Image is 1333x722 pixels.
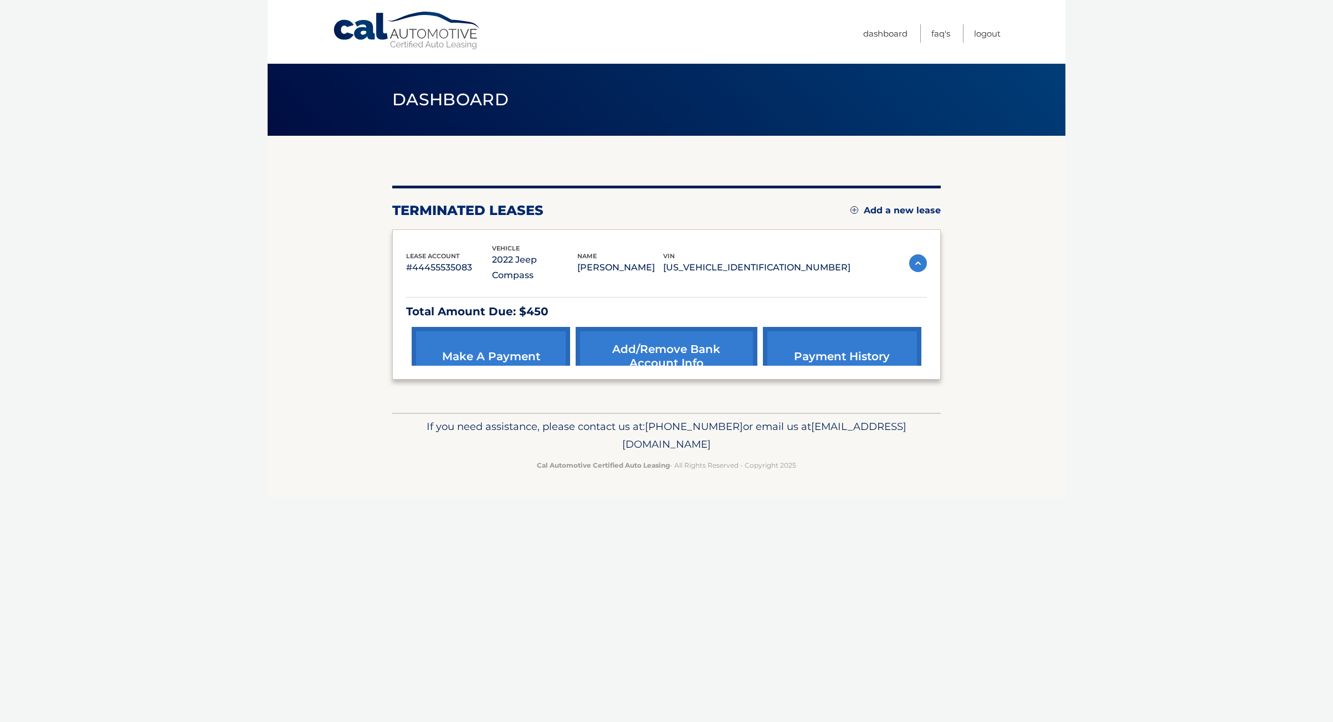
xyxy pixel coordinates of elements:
strong: Cal Automotive Certified Auto Leasing [537,461,670,469]
img: add.svg [850,206,858,214]
a: make a payment [412,327,570,386]
span: name [577,252,597,260]
span: Dashboard [392,89,509,110]
p: #44455535083 [406,260,492,275]
a: Logout [974,24,1001,43]
p: If you need assistance, please contact us at: or email us at [399,418,934,453]
p: [PERSON_NAME] [577,260,663,275]
p: - All Rights Reserved - Copyright 2025 [399,459,934,471]
p: Total Amount Due: $450 [406,302,927,321]
span: vehicle [492,244,520,252]
span: [EMAIL_ADDRESS][DOMAIN_NAME] [622,420,906,450]
p: [US_VEHICLE_IDENTIFICATION_NUMBER] [663,260,850,275]
span: vin [663,252,675,260]
a: Add a new lease [850,205,941,216]
span: [PHONE_NUMBER] [645,420,743,433]
p: 2022 Jeep Compass [492,252,578,283]
span: lease account [406,252,460,260]
a: payment history [763,327,921,386]
a: Cal Automotive [332,11,482,50]
a: Add/Remove bank account info [576,327,757,386]
img: accordion-active.svg [909,254,927,272]
a: FAQ's [931,24,950,43]
h2: terminated leases [392,202,544,219]
a: Dashboard [863,24,908,43]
